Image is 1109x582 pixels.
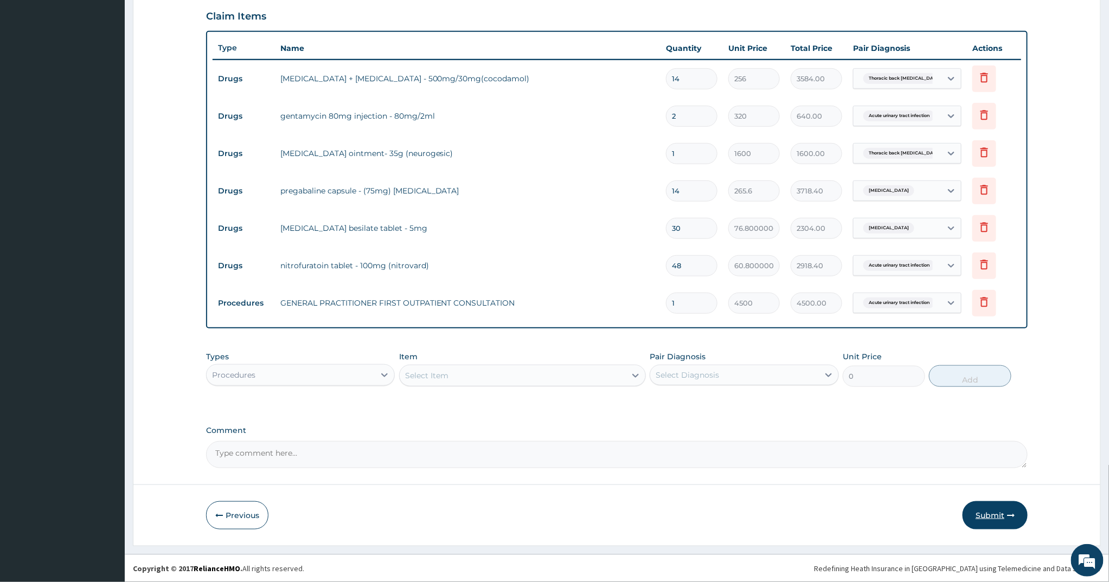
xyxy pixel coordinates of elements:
td: Drugs [213,218,275,238]
div: Minimize live chat window [178,5,204,31]
div: Chat with us now [56,61,182,75]
footer: All rights reserved. [125,554,1109,582]
th: Total Price [785,37,848,59]
strong: Copyright © 2017 . [133,564,242,573]
td: Procedures [213,293,275,313]
div: Select Item [405,370,448,381]
td: Drugs [213,106,275,126]
h3: Claim Items [206,11,266,23]
div: Redefining Heath Insurance in [GEOGRAPHIC_DATA] using Telemedicine and Data Science! [814,563,1101,574]
button: Previous [206,501,268,529]
td: pregabaline capsule - (75mg) [MEDICAL_DATA] [275,180,661,202]
label: Unit Price [843,351,882,362]
span: [MEDICAL_DATA] [863,185,914,196]
td: GENERAL PRACTITIONER FIRST OUTPATIENT CONSULTATION [275,292,661,314]
th: Quantity [661,37,723,59]
span: Thoracic back [MEDICAL_DATA] [863,148,946,159]
div: Procedures [212,370,255,380]
th: Actions [967,37,1021,59]
td: [MEDICAL_DATA] ointment- 35g (neurogesic) [275,143,661,164]
a: RelianceHMO [194,564,240,573]
td: [MEDICAL_DATA] + [MEDICAL_DATA] - 500mg/30mg(cocodamol) [275,68,661,89]
span: We're online! [63,137,150,246]
span: [MEDICAL_DATA] [863,223,914,234]
td: Drugs [213,69,275,89]
td: nitrofuratoin tablet - 100mg (nitrovard) [275,255,661,276]
textarea: Type your message and hit 'Enter' [5,296,207,334]
label: Item [399,351,418,362]
th: Unit Price [723,37,785,59]
td: Drugs [213,181,275,201]
td: [MEDICAL_DATA] besilate tablet - 5mg [275,217,661,239]
td: Drugs [213,256,275,276]
th: Pair Diagnosis [848,37,967,59]
span: Acute urinary tract infection [863,111,935,121]
th: Name [275,37,661,59]
button: Add [929,365,1011,387]
span: Acute urinary tract infection [863,298,935,308]
td: gentamycin 80mg injection - 80mg/2ml [275,105,661,127]
span: Thoracic back [MEDICAL_DATA] [863,73,946,84]
label: Types [206,352,229,361]
label: Pair Diagnosis [650,351,706,362]
img: d_794563401_company_1708531726252_794563401 [20,54,44,81]
span: Acute urinary tract infection [863,260,935,271]
button: Submit [963,501,1028,529]
th: Type [213,38,275,58]
td: Drugs [213,144,275,164]
label: Comment [206,426,1028,435]
div: Select Diagnosis [656,370,719,380]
